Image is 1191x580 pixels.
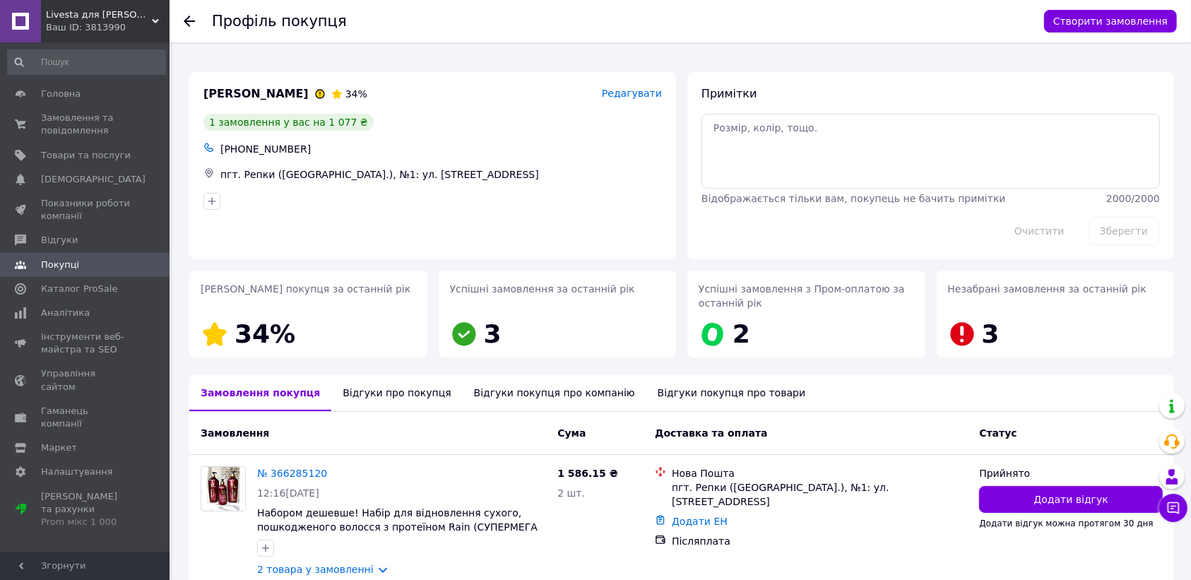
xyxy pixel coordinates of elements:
span: Доставка та оплата [655,427,768,439]
span: Редагувати [602,88,662,99]
span: 2 [733,319,750,348]
button: Створити замовлення [1044,10,1177,32]
span: Успішні замовлення за останній рік [450,283,635,295]
div: Післяплата [672,534,968,548]
span: Примітки [701,87,757,100]
span: 3 [484,319,502,348]
span: [DEMOGRAPHIC_DATA] [41,173,146,186]
span: Додати відгук можна протягом 30 дня [979,519,1153,528]
span: Покупці [41,259,79,271]
a: № 366285120 [257,468,327,479]
button: Додати відгук [979,486,1163,513]
h1: Профіль покупця [212,13,347,30]
span: [PERSON_NAME] покупця за останній рік [201,283,410,295]
span: 34% [235,319,295,348]
a: Додати ЕН [672,516,728,527]
span: Налаштування [41,466,113,478]
span: Незабрані замовлення за останній рік [948,283,1146,295]
div: Ваш ID: 3813990 [46,21,170,34]
div: Відгуки про покупця [331,374,462,411]
span: Показники роботи компанії [41,197,131,223]
span: Cума [557,427,586,439]
span: 2000 / 2000 [1106,193,1160,204]
span: 3 [982,319,1000,348]
span: Головна [41,88,81,100]
span: [PERSON_NAME] та рахунки [41,490,131,529]
span: Додати відгук [1034,492,1108,507]
div: Повернутися назад [184,14,195,28]
span: Livesta для Вас [46,8,152,21]
div: пгт. Репки ([GEOGRAPHIC_DATA].), №1: ул. [STREET_ADDRESS] [672,480,968,509]
span: 2 шт. [557,487,585,499]
div: Prom мікс 1 000 [41,516,131,528]
span: Каталог ProSale [41,283,117,295]
a: Фото товару [201,466,246,511]
span: Аналітика [41,307,90,319]
span: Відгуки [41,234,78,247]
div: Відгуки покупця про компанію [463,374,646,411]
span: Замовлення та повідомлення [41,112,131,137]
span: Успішні замовлення з Пром-оплатою за останній рік [699,283,904,309]
a: 2 товара у замовленні [257,564,374,575]
span: Товари та послуги [41,149,131,162]
span: Статус [979,427,1017,439]
span: Відображається тільки вам, покупець не бачить примітки [701,193,1006,204]
span: Маркет [41,442,77,454]
div: Замовлення покупця [189,374,331,411]
input: Пошук [7,49,166,75]
div: [PHONE_NUMBER] [218,139,665,159]
span: Управління сайтом [41,367,131,393]
div: пгт. Репки ([GEOGRAPHIC_DATA].), №1: ул. [STREET_ADDRESS] [218,165,665,184]
div: Прийнято [979,466,1163,480]
span: Інструменти веб-майстра та SEO [41,331,131,356]
button: Чат з покупцем [1159,494,1187,522]
span: 1 586.15 ₴ [557,468,618,479]
img: Фото товару [207,467,240,511]
div: Нова Пошта [672,466,968,480]
span: 12:16[DATE] [257,487,319,499]
span: [PERSON_NAME] [203,86,309,102]
span: 34% [345,88,367,100]
div: 1 замовлення у вас на 1 077 ₴ [203,114,374,131]
div: Відгуки покупця про товари [646,374,817,411]
span: Гаманець компанії [41,405,131,430]
span: Замовлення [201,427,269,439]
a: Набором дешевше! Набір для відновлення сухого, пошкодженого волосся з протеїном Rain (СУПЕРМЕГА О... [257,507,538,547]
